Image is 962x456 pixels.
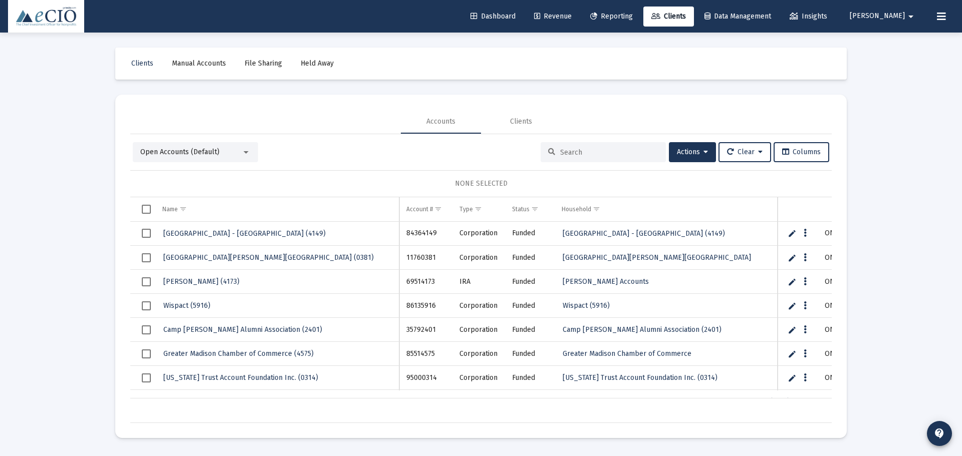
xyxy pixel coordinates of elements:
img: Dashboard [16,7,77,27]
span: Camp [PERSON_NAME] Alumni Association (2401) [563,325,722,334]
a: [PERSON_NAME] Accounts [562,274,650,289]
td: [PERSON_NAME] [798,366,859,390]
td: Column Household [555,197,798,221]
a: Edit [788,253,797,262]
div: Select row [142,301,151,310]
td: [PERSON_NAME] [798,246,859,270]
td: [PERSON_NAME] [798,390,859,414]
div: Funded [512,228,548,238]
td: 69514173 [399,270,452,294]
div: Select row [142,277,151,286]
span: [PERSON_NAME] Accounts [563,277,649,286]
span: Show filter options for column 'Status' [531,205,539,213]
span: Clients [651,12,686,21]
span: Open Accounts (Default) [140,148,219,156]
div: Data grid [130,197,832,423]
td: Column Status [505,197,555,221]
div: Funded [512,301,548,311]
button: Clear [718,142,771,162]
td: 11760381 [399,246,452,270]
div: Funded [512,277,548,287]
span: Clear [727,148,763,156]
a: Greater Madison Chamber of Commerce (4575) [162,346,315,361]
a: [GEOGRAPHIC_DATA][PERSON_NAME][GEOGRAPHIC_DATA] (0381) [162,250,375,265]
span: Clients [131,59,153,68]
a: Edit [788,349,797,358]
span: Insights [790,12,827,21]
td: [PERSON_NAME] [798,318,859,342]
span: [GEOGRAPHIC_DATA] - [GEOGRAPHIC_DATA] (4149) [563,229,725,238]
a: Manual Accounts [164,54,234,74]
div: Clients [510,117,532,127]
td: [PERSON_NAME] [798,270,859,294]
span: Wispact (5916) [163,301,210,310]
a: Dashboard [462,7,524,27]
span: [PERSON_NAME] [850,12,905,21]
a: Reporting [582,7,641,27]
a: Wispact (5916) [562,298,611,313]
a: Edit [788,373,797,382]
span: Show filter options for column 'Type' [474,205,482,213]
a: The Alumni Association of the Victorian Society Summer Schools (0651) [562,394,791,409]
a: [GEOGRAPHIC_DATA][PERSON_NAME][GEOGRAPHIC_DATA] [562,250,752,265]
a: [US_STATE] Trust Account Foundation Inc. (0314) [162,370,319,385]
a: Edit [788,277,797,286]
div: Funded [512,397,548,407]
div: Household [562,205,591,213]
a: [US_STATE] Trust Account Foundation Inc. (0314) [562,370,718,385]
span: Revenue [534,12,572,21]
span: Actions [677,148,708,156]
td: 35792401 [399,318,452,342]
a: File Sharing [236,54,290,74]
div: Select row [142,253,151,262]
div: Funded [512,253,548,263]
td: 86135916 [399,294,452,318]
span: [GEOGRAPHIC_DATA][PERSON_NAME][GEOGRAPHIC_DATA] (0381) [163,253,374,262]
span: Greater Madison Chamber of Commerce (4575) [163,349,314,358]
span: [GEOGRAPHIC_DATA][PERSON_NAME][GEOGRAPHIC_DATA] [563,253,751,262]
td: Corporation [452,294,505,318]
td: Column Name [155,197,399,221]
div: Select row [142,373,151,382]
a: Clients [643,7,694,27]
span: Show filter options for column 'Household' [593,205,600,213]
td: 85514575 [399,342,452,366]
div: Status [512,205,530,213]
a: Edit [788,325,797,334]
div: Funded [512,325,548,335]
a: Camp [PERSON_NAME] Alumni Association (2401) [162,322,323,337]
span: [US_STATE] Trust Account Foundation Inc. (0314) [163,373,318,382]
a: Edit [788,301,797,310]
span: The Alumni Association of the Victorian Society Summer Schools (0651) [563,397,790,406]
span: [PERSON_NAME] (4173) [163,277,239,286]
td: 84364149 [399,222,452,246]
span: [US_STATE] Trust Account Foundation Inc. (0314) [563,373,717,382]
div: Account # [406,205,433,213]
span: Greater Madison Chamber of Commerce [563,349,691,358]
span: Show filter options for column 'Name' [179,205,187,213]
td: Corporation [452,222,505,246]
span: [GEOGRAPHIC_DATA] - [GEOGRAPHIC_DATA] (4149) [163,229,326,238]
div: Select row [142,349,151,358]
a: Clients [123,54,161,74]
button: Columns [774,142,829,162]
span: Reporting [590,12,633,21]
input: Search [560,148,658,157]
a: [PERSON_NAME] (4173) [162,274,241,289]
td: Column Type [452,197,505,221]
span: Data Management [704,12,771,21]
span: Show filter options for column 'Account #' [434,205,442,213]
mat-icon: arrow_drop_down [905,7,917,27]
a: [GEOGRAPHIC_DATA] - [GEOGRAPHIC_DATA] (4149) [562,226,726,241]
span: Wispact (5916) [563,301,610,310]
a: Data Management [696,7,779,27]
div: Funded [512,373,548,383]
td: Corporation [452,246,505,270]
a: Held Away [293,54,342,74]
a: Camp [PERSON_NAME] Alumni Association (2401) [562,322,723,337]
a: Revenue [526,7,580,27]
a: Greater Madison Chamber of Commerce [562,346,692,361]
td: 41590651 [399,390,452,414]
span: Manual Accounts [172,59,226,68]
a: Edit [788,229,797,238]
